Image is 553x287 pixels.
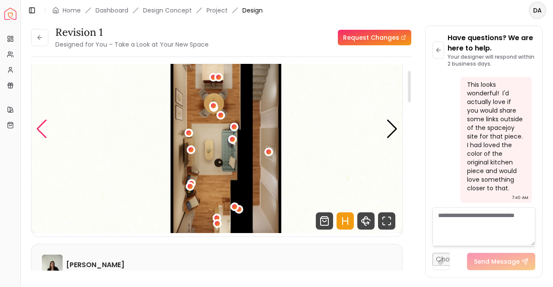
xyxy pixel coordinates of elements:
div: 7 / 7 [32,25,403,233]
h6: [PERSON_NAME] [66,260,124,270]
a: Home [63,6,81,15]
img: Design Render 6 [32,25,403,233]
svg: 360 View [357,212,375,230]
div: Carousel [32,25,402,233]
svg: Hotspots Toggle [337,212,354,230]
div: Previous slide [36,120,48,139]
div: Next slide [386,120,398,139]
p: Your designer will respond within 2 business days. [448,54,535,67]
img: Grazia Rodriguez [42,255,63,275]
h3: Revision 1 [55,25,209,39]
button: DA [529,2,546,19]
a: Project [207,6,228,15]
nav: breadcrumb [52,6,263,15]
svg: Fullscreen [378,212,395,230]
li: Design Concept [143,6,192,15]
div: 7:40 AM [512,193,528,202]
a: Request Changes [338,30,411,45]
a: Spacejoy [4,8,16,20]
img: Spacejoy Logo [4,8,16,20]
span: DA [530,3,545,18]
p: Have questions? We are here to help. [448,33,535,54]
div: This looks wonderful! I'd actually love if you would share some links outside of the spacejoy sit... [467,80,524,192]
svg: Shop Products from this design [316,212,333,230]
a: Dashboard [95,6,128,15]
span: Design [242,6,263,15]
small: Designed for You – Take a Look at Your New Space [55,40,209,49]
